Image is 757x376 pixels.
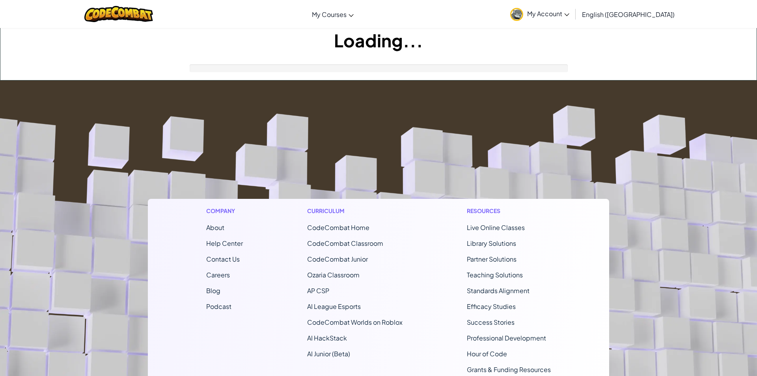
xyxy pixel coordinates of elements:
[578,4,679,25] a: English ([GEOGRAPHIC_DATA])
[206,302,231,311] a: Podcast
[467,271,523,279] a: Teaching Solutions
[307,350,350,358] a: AI Junior (Beta)
[312,10,347,19] span: My Courses
[467,286,530,295] a: Standards Alignment
[0,28,757,52] h1: Loading...
[467,207,551,215] h1: Resources
[467,334,546,342] a: Professional Development
[307,318,403,326] a: CodeCombat Worlds on Roblox
[307,223,369,232] span: CodeCombat Home
[308,4,358,25] a: My Courses
[206,271,230,279] a: Careers
[307,286,329,295] a: AP CSP
[307,271,360,279] a: Ozaria Classroom
[307,255,368,263] a: CodeCombat Junior
[307,239,383,247] a: CodeCombat Classroom
[527,9,569,18] span: My Account
[467,350,507,358] a: Hour of Code
[467,302,516,311] a: Efficacy Studies
[467,239,516,247] a: Library Solutions
[467,255,516,263] a: Partner Solutions
[506,2,573,26] a: My Account
[84,6,153,22] img: CodeCombat logo
[307,207,403,215] h1: Curriculum
[510,8,523,21] img: avatar
[582,10,675,19] span: English ([GEOGRAPHIC_DATA])
[307,334,347,342] a: AI HackStack
[206,207,243,215] h1: Company
[206,239,243,247] a: Help Center
[206,223,224,232] a: About
[467,223,525,232] a: Live Online Classes
[467,365,551,374] a: Grants & Funding Resources
[307,302,361,311] a: AI League Esports
[206,255,240,263] span: Contact Us
[206,286,220,295] a: Blog
[467,318,515,326] a: Success Stories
